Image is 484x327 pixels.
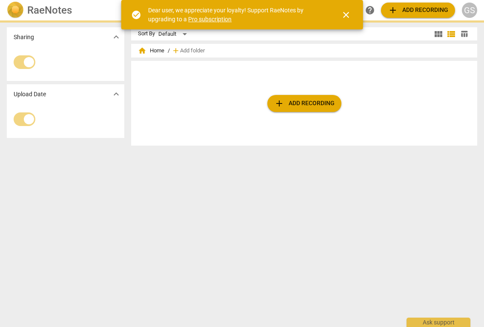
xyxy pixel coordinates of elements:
[388,5,448,15] span: Add recording
[138,31,155,37] div: Sort By
[168,48,170,54] span: /
[110,31,123,43] button: Show more
[460,30,468,38] span: table_chart
[407,318,470,327] div: Ask support
[445,28,458,40] button: List view
[274,98,284,109] span: add
[138,46,146,55] span: home
[7,2,123,19] a: LogoRaeNotes
[158,27,190,41] div: Default
[180,48,205,54] span: Add folder
[148,6,326,23] div: Dear user, we appreciate your loyalty! Support RaeNotes by upgrading to a
[462,3,477,18] button: GS
[172,46,180,55] span: add
[388,5,398,15] span: add
[131,10,141,20] span: check_circle
[111,89,121,99] span: expand_more
[111,32,121,42] span: expand_more
[14,90,46,99] p: Upload Date
[446,29,456,39] span: view_list
[458,28,470,40] button: Table view
[267,95,341,112] button: Upload
[188,16,232,23] a: Pro subscription
[362,3,378,18] a: Help
[110,88,123,100] button: Show more
[336,5,356,25] button: Close
[7,2,24,19] img: Logo
[365,5,375,15] span: help
[381,3,455,18] button: Upload
[432,28,445,40] button: Tile view
[433,29,444,39] span: view_module
[14,33,34,42] p: Sharing
[274,98,335,109] span: Add recording
[138,46,164,55] span: Home
[27,4,72,16] h2: RaeNotes
[341,10,351,20] span: close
